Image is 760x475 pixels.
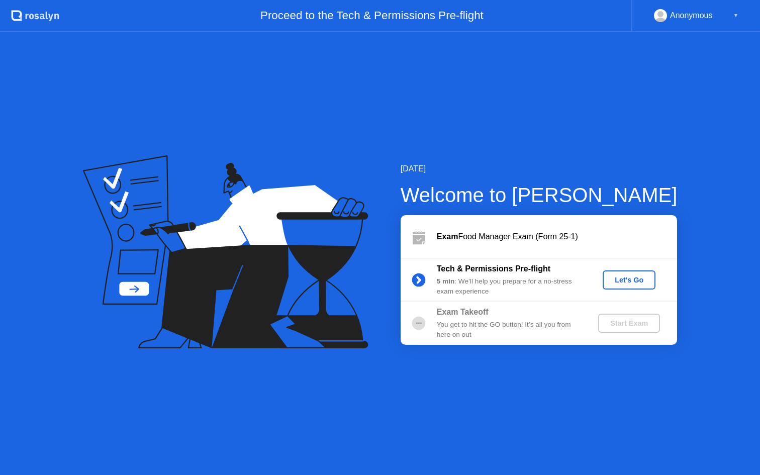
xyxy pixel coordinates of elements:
b: Exam Takeoff [437,308,489,316]
div: Let's Go [607,276,651,284]
div: You get to hit the GO button! It’s all you from here on out [437,320,582,340]
div: : We’ll help you prepare for a no-stress exam experience [437,276,582,297]
b: Exam [437,232,458,241]
b: 5 min [437,277,455,285]
div: Start Exam [602,319,656,327]
div: ▼ [733,9,738,22]
button: Start Exam [598,314,660,333]
div: [DATE] [401,163,678,175]
div: Food Manager Exam (Form 25-1) [437,231,677,243]
b: Tech & Permissions Pre-flight [437,264,550,273]
div: Anonymous [670,9,713,22]
div: Welcome to [PERSON_NAME] [401,180,678,210]
button: Let's Go [603,270,655,290]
